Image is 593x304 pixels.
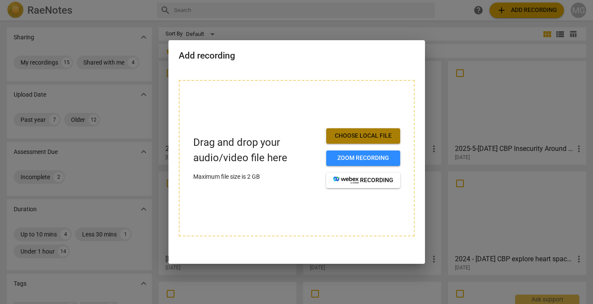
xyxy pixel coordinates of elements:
[326,128,400,144] button: Choose local file
[333,132,393,140] span: Choose local file
[333,176,393,185] span: recording
[179,50,415,61] h2: Add recording
[193,135,319,165] p: Drag and drop your audio/video file here
[326,151,400,166] button: Zoom recording
[326,173,400,188] button: recording
[333,154,393,162] span: Zoom recording
[193,172,319,181] p: Maximum file size is 2 GB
